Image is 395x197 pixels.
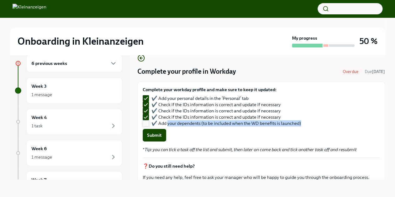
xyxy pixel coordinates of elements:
h6: Week 7 [32,176,47,183]
div: 6 previous weeks [26,54,122,72]
label: Complete your workday profile and make sure to keep it updated: [143,86,306,93]
span: Due [365,69,385,74]
strong: My progress [292,35,317,41]
img: Kleinanzeigen [12,4,46,14]
span: ✔️ Add your dependents (to be included when the WD benefits is launched) [151,120,301,126]
a: Week 31 message [15,77,122,104]
em: Tip: you can tick a task off the list and submit, then later on come back and tick another task o... [145,147,357,152]
span: ✔️ Check if the IDs information is correct and update if necessary [151,101,281,108]
a: Week 61 message [15,140,122,166]
p: If you need any help, feel free to ask your manager who will be happy to guide you through the on... [143,174,380,180]
span: ✔️ Check if the IDs information is correct and update if necessary [151,108,281,114]
span: ✔️ Add your personal details in the ‘Personal’ tab [151,95,249,101]
div: 1 task [32,123,42,129]
strong: [DATE] [372,69,385,74]
h6: Week 4 [32,114,47,121]
p: ❓ [143,163,380,169]
h4: Complete your profile in Workday [137,67,236,76]
h3: 50 % [359,36,378,47]
button: Submit [143,129,166,141]
span: Submit [147,132,162,138]
strong: Do you still need help? [149,163,195,169]
h6: 6 previous weeks [32,60,67,67]
h6: Week 6 [32,145,47,152]
span: ✔️ Check if the IDs information is correct and update if necessary [151,114,281,120]
a: Week 41 task [15,109,122,135]
div: 1 message [32,91,52,98]
div: 1 message [32,154,52,160]
span: September 8th, 2025 09:00 [365,69,385,75]
h2: Onboarding in Kleinanzeigen [17,35,144,47]
h6: Week 3 [32,83,47,90]
span: Overdue [339,69,362,74]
